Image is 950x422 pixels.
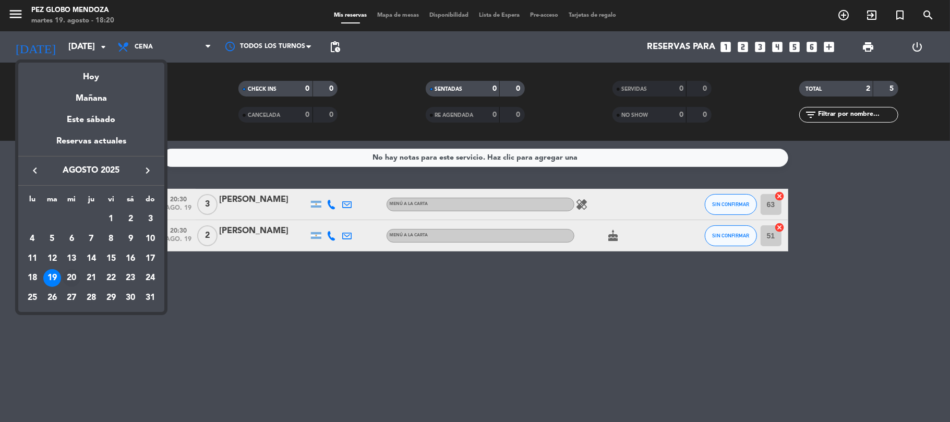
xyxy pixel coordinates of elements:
[121,194,141,210] th: sábado
[141,250,159,268] div: 17
[22,229,42,249] td: 4 de agosto de 2025
[23,250,41,268] div: 11
[23,289,41,307] div: 25
[102,269,120,287] div: 22
[62,288,81,308] td: 27 de agosto de 2025
[82,269,100,287] div: 21
[141,164,154,177] i: keyboard_arrow_right
[141,289,159,307] div: 31
[81,268,101,288] td: 21 de agosto de 2025
[22,194,42,210] th: lunes
[101,249,121,269] td: 15 de agosto de 2025
[141,230,159,248] div: 10
[102,230,120,248] div: 8
[18,135,164,156] div: Reservas actuales
[42,229,62,249] td: 5 de agosto de 2025
[18,105,164,135] div: Este sábado
[62,268,81,288] td: 20 de agosto de 2025
[122,210,139,228] div: 2
[23,269,41,287] div: 18
[42,268,62,288] td: 19 de agosto de 2025
[102,250,120,268] div: 15
[29,164,41,177] i: keyboard_arrow_left
[22,249,42,269] td: 11 de agosto de 2025
[122,230,139,248] div: 9
[43,230,61,248] div: 5
[43,250,61,268] div: 12
[22,288,42,308] td: 25 de agosto de 2025
[82,230,100,248] div: 7
[26,164,44,177] button: keyboard_arrow_left
[42,194,62,210] th: martes
[122,269,139,287] div: 23
[23,230,41,248] div: 4
[101,288,121,308] td: 29 de agosto de 2025
[18,84,164,105] div: Mañana
[63,289,80,307] div: 27
[82,289,100,307] div: 28
[121,229,141,249] td: 9 de agosto de 2025
[121,209,141,229] td: 2 de agosto de 2025
[42,249,62,269] td: 12 de agosto de 2025
[63,250,80,268] div: 13
[81,229,101,249] td: 7 de agosto de 2025
[121,249,141,269] td: 16 de agosto de 2025
[102,210,120,228] div: 1
[82,250,100,268] div: 14
[43,289,61,307] div: 26
[138,164,157,177] button: keyboard_arrow_right
[141,269,159,287] div: 24
[101,194,121,210] th: viernes
[22,209,101,229] td: AGO.
[121,288,141,308] td: 30 de agosto de 2025
[140,229,160,249] td: 10 de agosto de 2025
[63,230,80,248] div: 6
[101,268,121,288] td: 22 de agosto de 2025
[42,288,62,308] td: 26 de agosto de 2025
[140,209,160,229] td: 3 de agosto de 2025
[44,164,138,177] span: agosto 2025
[18,63,164,84] div: Hoy
[63,269,80,287] div: 20
[62,229,81,249] td: 6 de agosto de 2025
[140,249,160,269] td: 17 de agosto de 2025
[122,289,139,307] div: 30
[102,289,120,307] div: 29
[101,229,121,249] td: 8 de agosto de 2025
[81,249,101,269] td: 14 de agosto de 2025
[140,268,160,288] td: 24 de agosto de 2025
[81,288,101,308] td: 28 de agosto de 2025
[22,268,42,288] td: 18 de agosto de 2025
[101,209,121,229] td: 1 de agosto de 2025
[140,194,160,210] th: domingo
[140,288,160,308] td: 31 de agosto de 2025
[121,268,141,288] td: 23 de agosto de 2025
[43,269,61,287] div: 19
[122,250,139,268] div: 16
[62,194,81,210] th: miércoles
[81,194,101,210] th: jueves
[141,210,159,228] div: 3
[62,249,81,269] td: 13 de agosto de 2025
